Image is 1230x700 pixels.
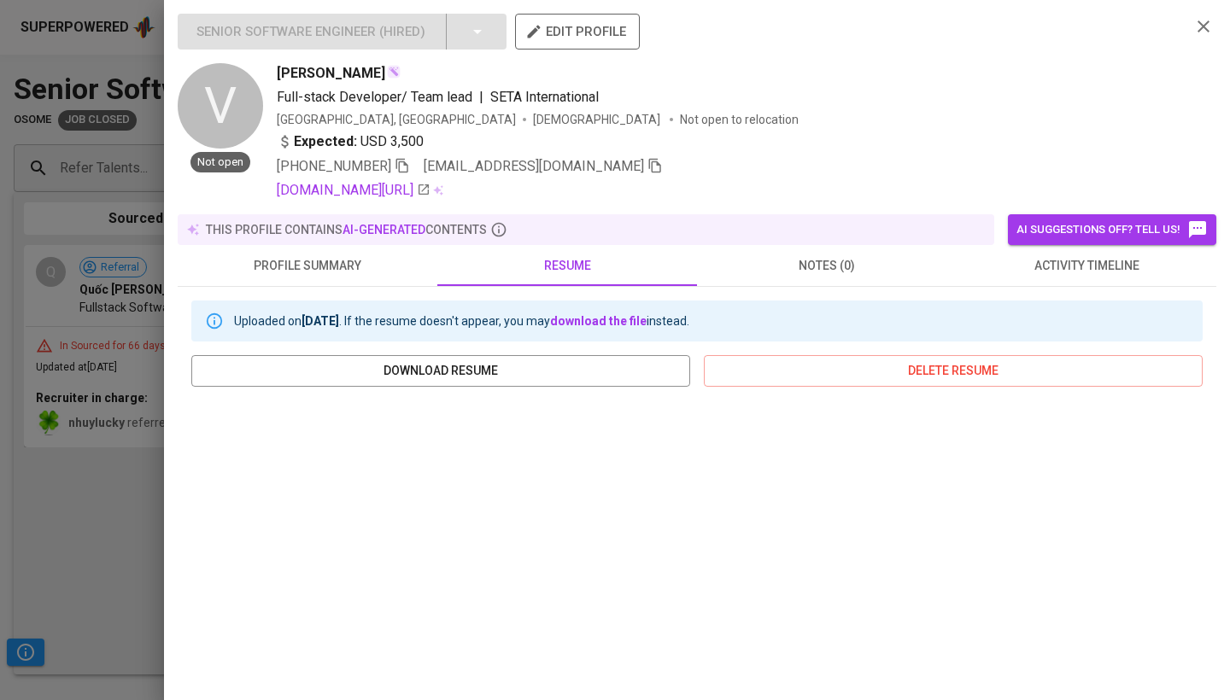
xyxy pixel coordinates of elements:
[206,221,487,238] p: this profile contains contents
[1008,214,1216,245] button: AI suggestions off? Tell us!
[424,158,644,174] span: [EMAIL_ADDRESS][DOMAIN_NAME]
[277,63,385,84] span: [PERSON_NAME]
[1016,219,1208,240] span: AI suggestions off? Tell us!
[188,255,427,277] span: profile summary
[515,24,640,38] a: edit profile
[277,89,472,105] span: Full-stack Developer/ Team lead
[294,131,357,152] b: Expected:
[387,65,401,79] img: magic_wand.svg
[967,255,1206,277] span: activity timeline
[490,89,599,105] span: SETA International
[190,155,250,171] span: Not open
[302,314,339,328] b: [DATE]
[529,20,626,43] span: edit profile
[191,355,690,387] button: download resume
[234,306,689,336] div: Uploaded on . If the resume doesn't appear, you may instead.
[277,131,424,152] div: USD 3,500
[178,63,263,149] div: V
[479,87,483,108] span: |
[515,14,640,50] button: edit profile
[343,223,425,236] span: AI-generated
[205,360,676,382] span: download resume
[680,111,799,128] p: Not open to relocation
[277,111,516,128] div: [GEOGRAPHIC_DATA], [GEOGRAPHIC_DATA]
[533,111,663,128] span: [DEMOGRAPHIC_DATA]
[448,255,687,277] span: resume
[277,180,430,201] a: [DOMAIN_NAME][URL]
[704,355,1203,387] button: delete resume
[717,360,1189,382] span: delete resume
[277,158,391,174] span: [PHONE_NUMBER]
[707,255,946,277] span: notes (0)
[550,314,647,328] a: download the file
